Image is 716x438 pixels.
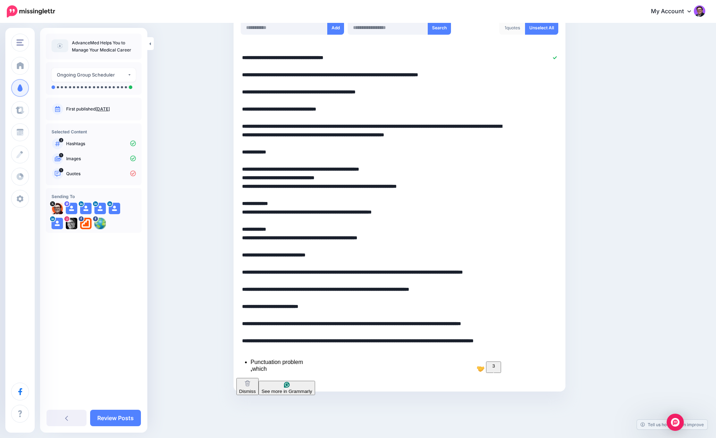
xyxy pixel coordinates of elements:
p: Hashtags [66,141,136,147]
button: Search [428,21,451,35]
img: WzcO4JCH-41099.jpg [52,203,63,214]
img: 122163825_1725592534290144_3360279602961816703_n-bsa107012.jpg [66,218,77,229]
p: AdvanceMed Helps You to Manage Your Medical Career [72,39,136,54]
img: menu.png [16,39,24,46]
img: picture-bsa64695.png [80,218,92,229]
p: Images [66,156,136,162]
textarea: To enrich screen reader interactions, please activate Accessibility in Grammarly extension settings [242,53,503,379]
img: article-default-image-icon.png [52,39,68,52]
img: user_default_image.png [94,203,106,214]
a: [DATE] [95,106,110,112]
img: user_default_image.png [109,203,120,214]
h4: Sending To [52,194,136,199]
img: Missinglettr [7,5,55,18]
a: Tell us how we can improve [637,420,707,429]
img: user_default_image.png [52,218,63,229]
button: Ongoing Group Scheduler [52,68,136,82]
button: Add [327,21,344,35]
span: 2 [59,138,63,142]
img: user_default_image.png [66,203,77,214]
h4: Selected Content [52,129,136,134]
span: 1 [59,153,63,157]
span: 1 [59,168,63,172]
img: user_default_image.png [80,203,92,214]
div: Ongoing Group Scheduler [57,71,127,79]
p: First published [66,106,136,112]
img: 8VMNCI5Gv2n-bsa107011.png [94,218,106,229]
span: 1 [505,25,506,30]
div: Open Intercom Messenger [667,414,684,431]
a: Unselect All [525,21,558,35]
a: My Account [644,3,705,20]
p: Quotes [66,171,136,177]
div: quotes [499,21,525,35]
